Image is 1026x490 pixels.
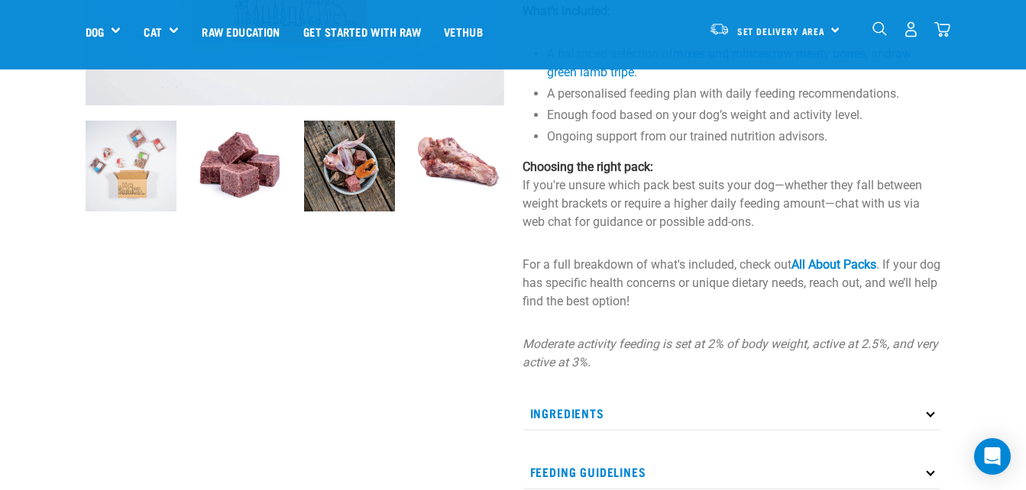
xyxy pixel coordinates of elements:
a: All About Packs [791,257,876,272]
p: For a full breakdown of what's included, check out . If your dog has specific health concerns or ... [523,256,941,311]
img: Cubes [195,121,286,211]
p: Ingredients [523,396,941,430]
a: Raw Education [190,1,291,62]
li: Enough food based on your dog’s weight and activity level. [547,106,941,124]
strong: Choosing the right pack: [523,160,653,174]
img: Assortment of Raw Essentials Ingredients Including, Salmon Fillet, Cubed Beef And Tripe, Turkey W... [304,121,395,211]
span: Set Delivery Area [737,28,826,34]
li: A personalised feeding plan with daily feeding recommendations. [547,85,941,103]
img: user.png [903,21,919,37]
img: Dog 0 2sec [86,121,176,211]
div: Open Intercom Messenger [974,438,1011,475]
img: home-icon-1@2x.png [872,21,887,36]
img: van-moving.png [709,22,730,36]
li: Ongoing support from our trained nutrition advisors. [547,127,941,146]
img: 1205 Veal Brisket 1pp 01 [413,121,504,211]
em: Moderate activity feeding is set at 2% of body weight, active at 2.5%, and very active at 3%. [523,337,938,369]
p: Feeding Guidelines [523,455,941,489]
a: Get started with Raw [292,1,432,62]
a: Dog [86,23,104,40]
p: If you're unsure which pack best suits your dog—whether they fall between weight brackets or requ... [523,158,941,231]
img: home-icon@2x.png [934,21,950,37]
a: Vethub [432,1,494,62]
a: Cat [144,23,161,40]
